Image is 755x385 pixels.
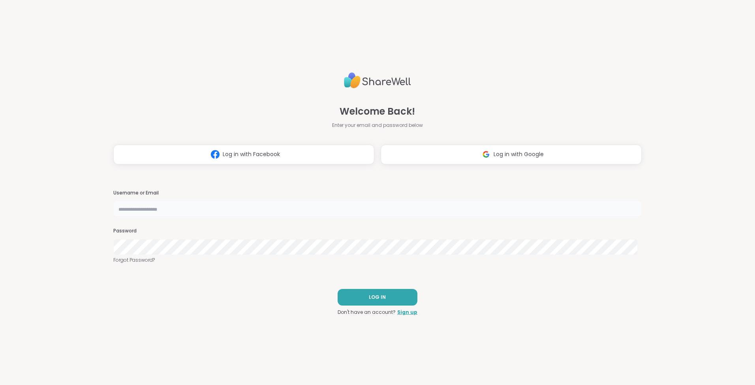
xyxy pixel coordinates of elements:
[113,190,642,196] h3: Username or Email
[332,122,423,129] span: Enter your email and password below
[223,150,280,159] span: Log in with Facebook
[344,69,411,92] img: ShareWell Logo
[208,147,223,162] img: ShareWell Logomark
[494,150,544,159] span: Log in with Google
[397,309,417,316] a: Sign up
[340,104,415,119] span: Welcome Back!
[381,145,642,164] button: Log in with Google
[113,257,642,264] a: Forgot Password?
[113,228,642,234] h3: Password
[479,147,494,162] img: ShareWell Logomark
[338,289,417,306] button: LOG IN
[113,145,374,164] button: Log in with Facebook
[338,309,396,316] span: Don't have an account?
[369,294,386,301] span: LOG IN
